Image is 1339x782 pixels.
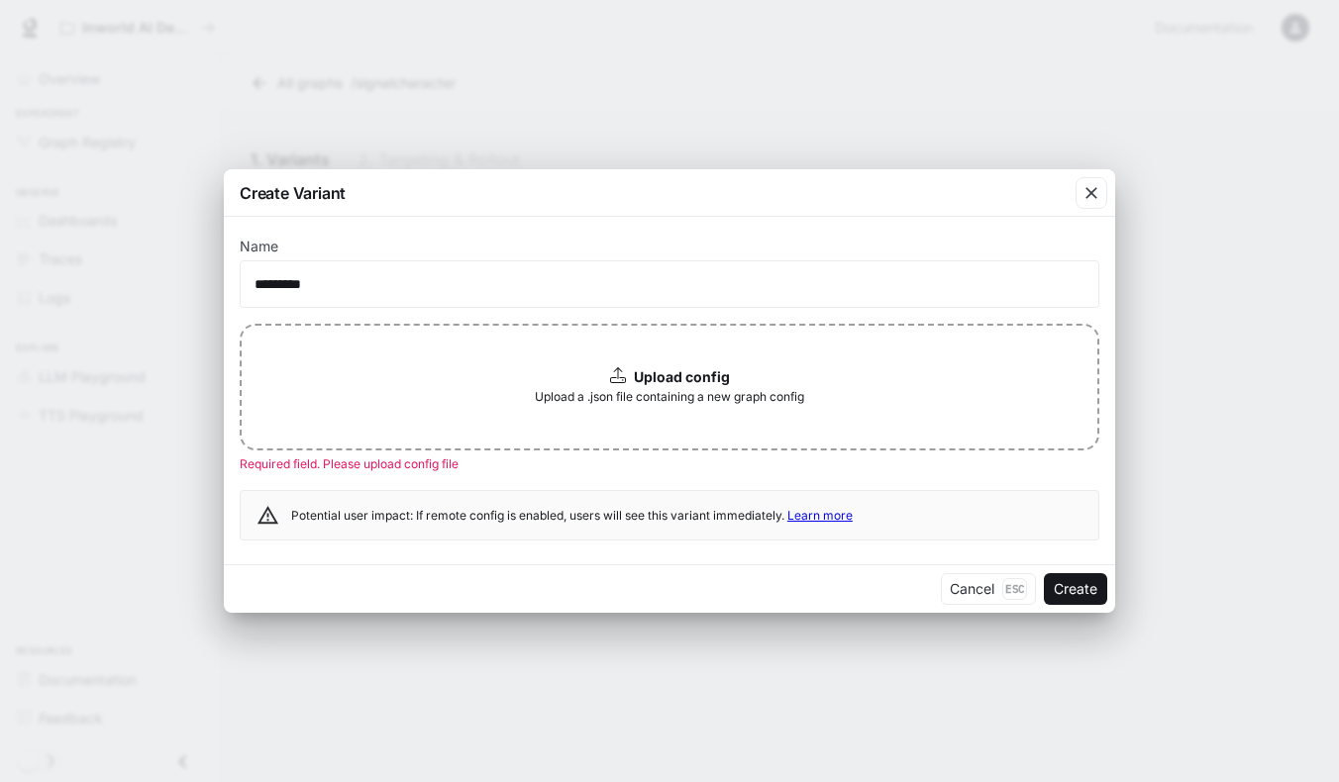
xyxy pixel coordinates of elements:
p: Create Variant [240,181,346,205]
p: Esc [1002,578,1027,600]
b: Upload config [634,368,730,385]
a: Learn more [787,508,853,523]
button: CancelEsc [941,573,1036,605]
button: Create [1044,573,1107,605]
p: Name [240,240,278,253]
span: Upload a .json file containing a new graph config [535,387,804,407]
span: Potential user impact: If remote config is enabled, users will see this variant immediately. [291,508,853,523]
span: Required field. Please upload config file [240,456,459,471]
